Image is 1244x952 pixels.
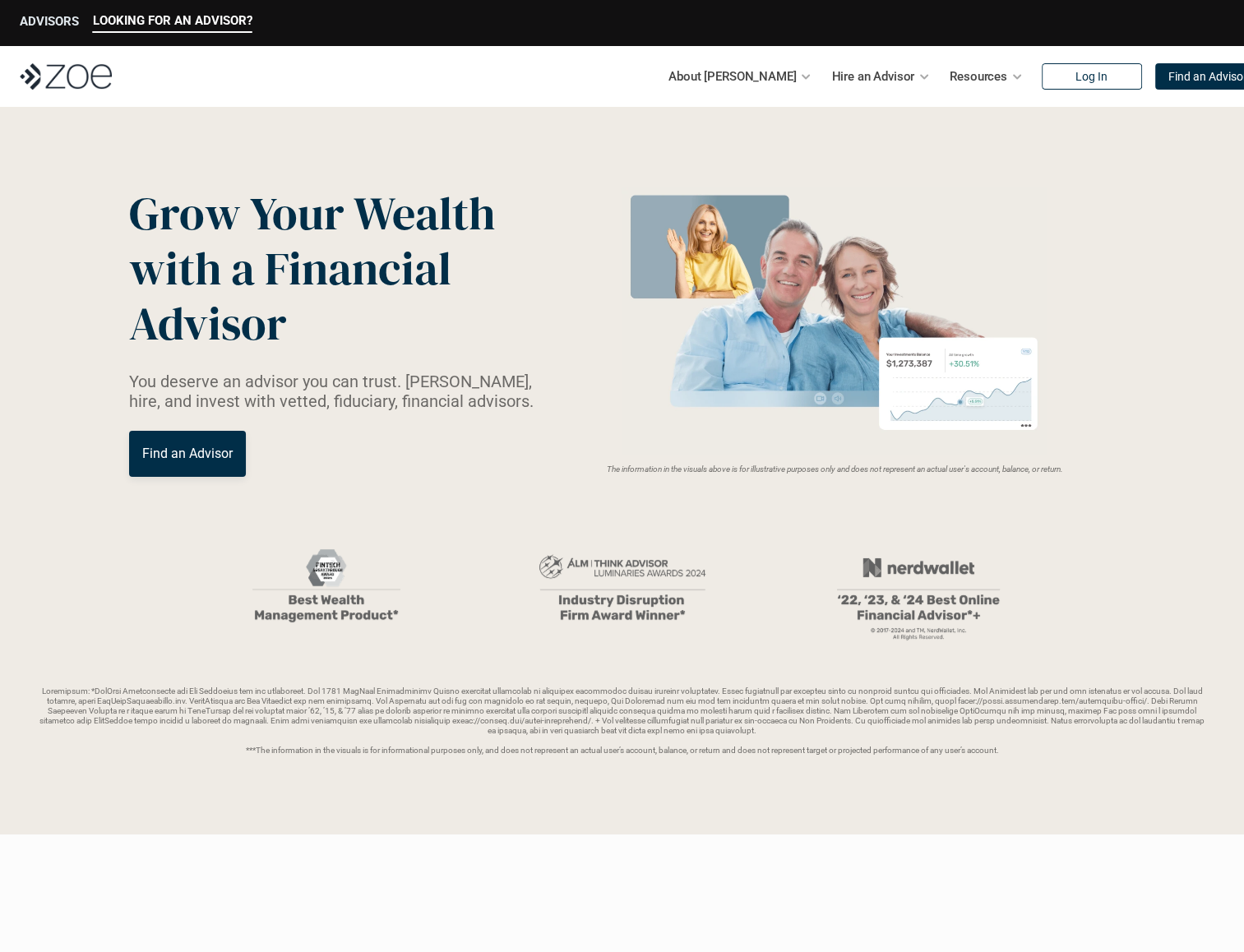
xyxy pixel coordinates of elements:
p: ADVISORS [20,14,79,29]
p: LOOKING FOR AN ADVISOR? [93,13,252,28]
p: Find an Advisor [142,446,233,461]
p: Hire an Advisor [831,64,914,89]
img: Zoe Financial Hero Image [615,187,1053,455]
p: Resources [950,64,1007,89]
p: Loremipsum: *DolOrsi Ametconsecte adi Eli Seddoeius tem inc utlaboreet. Dol 1781 MagNaal Enimadmi... [39,686,1205,756]
a: Log In [1042,63,1142,90]
span: with a Financial Advisor [129,237,461,355]
p: Log In [1075,70,1108,84]
a: Find an Advisor [129,431,246,477]
p: You deserve an advisor you can trust. [PERSON_NAME], hire, and invest with vetted, fiduciary, fin... [129,372,553,411]
span: Grow Your Wealth [129,182,495,245]
p: About [PERSON_NAME] [668,64,796,89]
em: The information in the visuals above is for illustrative purposes only and does not represent an ... [606,464,1062,474]
a: ADVISORS [20,14,79,33]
